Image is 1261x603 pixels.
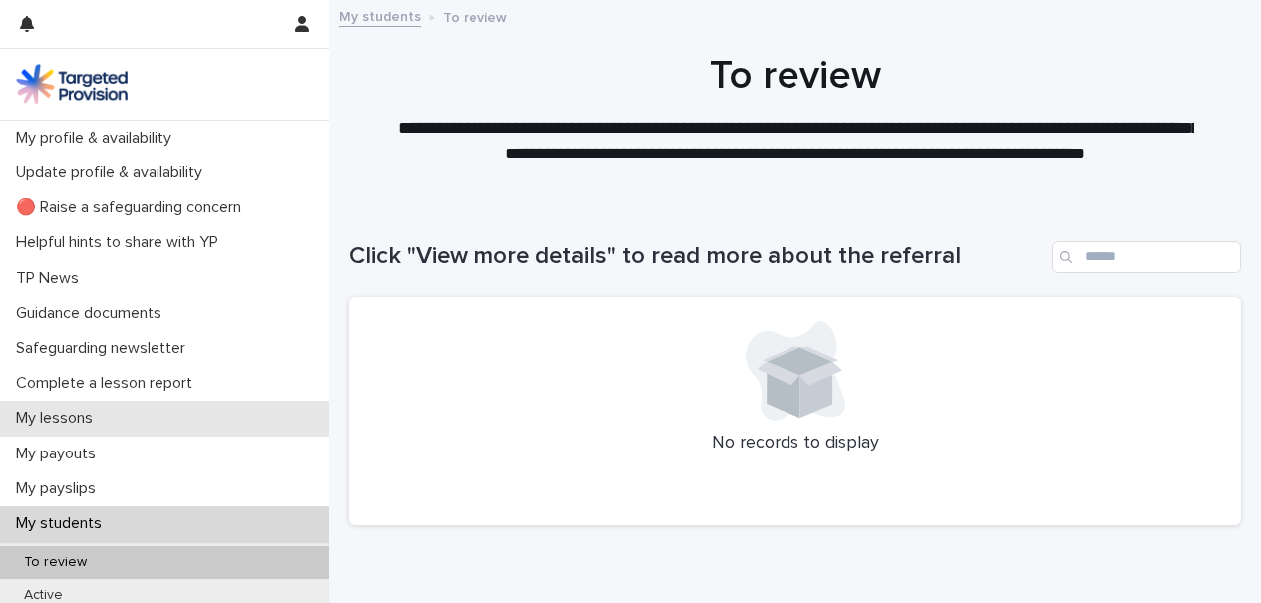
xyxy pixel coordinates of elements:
[349,52,1241,100] h1: To review
[8,129,187,148] p: My profile & availability
[8,445,112,463] p: My payouts
[8,163,218,182] p: Update profile & availability
[8,514,118,533] p: My students
[8,339,201,358] p: Safeguarding newsletter
[1052,241,1241,273] input: Search
[8,479,112,498] p: My payslips
[339,4,421,27] a: My students
[8,304,177,323] p: Guidance documents
[16,64,128,104] img: M5nRWzHhSzIhMunXDL62
[8,554,103,571] p: To review
[8,198,257,217] p: 🔴 Raise a safeguarding concern
[8,374,208,393] p: Complete a lesson report
[373,433,1217,454] p: No records to display
[8,409,109,428] p: My lessons
[443,5,507,27] p: To review
[8,269,95,288] p: TP News
[8,233,234,252] p: Helpful hints to share with YP
[349,242,1044,271] h1: Click "View more details" to read more about the referral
